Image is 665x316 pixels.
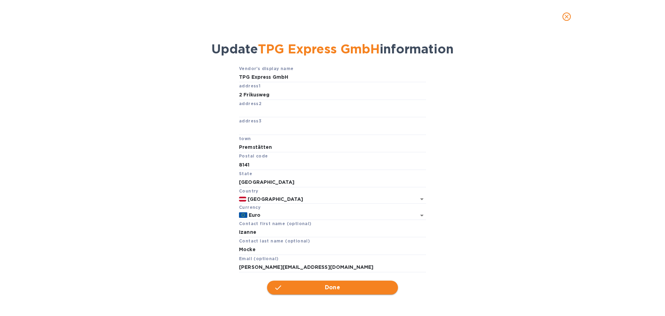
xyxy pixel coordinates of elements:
b: State [239,171,252,176]
b: Postal code [239,153,268,159]
button: Open [417,211,427,220]
img: AT [239,197,246,202]
b: Email (optional) [239,256,278,261]
span: TPG Express GmbH [258,41,380,57]
span: Update information [211,41,454,57]
b: Currency [239,205,260,210]
b: Vendor's display name [239,66,293,71]
b: Contact last name (optional) [239,238,310,244]
b: town [239,136,251,141]
b: address3 [239,118,261,123]
span: Done [325,283,340,292]
b: address2 [239,101,261,106]
button: Done [267,281,398,294]
b: Country [239,188,258,194]
button: close [558,8,575,25]
button: Open [417,194,427,204]
b: Contact first name (optional) [239,221,312,226]
b: address1 [239,83,260,88]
